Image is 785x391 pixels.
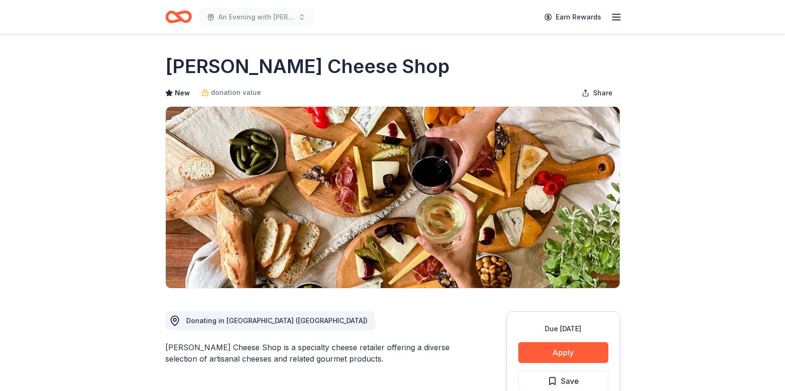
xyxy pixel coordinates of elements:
div: [PERSON_NAME] Cheese Shop is a specialty cheese retailer offering a diverse selection of artisana... [165,342,461,364]
button: Apply [518,342,608,363]
img: Image for Antonelli's Cheese Shop [166,107,620,288]
a: donation value [201,87,261,98]
span: New [175,87,190,99]
div: Due [DATE] [518,323,608,335]
button: An Evening with [PERSON_NAME] [199,8,313,27]
span: An Evening with [PERSON_NAME] [218,11,294,23]
span: Donating in [GEOGRAPHIC_DATA] ([GEOGRAPHIC_DATA]) [186,317,368,325]
span: Share [593,87,613,99]
h1: [PERSON_NAME] Cheese Shop [165,53,450,80]
a: Earn Rewards [539,9,607,26]
span: donation value [211,87,261,98]
button: Share [574,84,620,102]
a: Home [165,6,192,28]
span: Save [561,375,579,387]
